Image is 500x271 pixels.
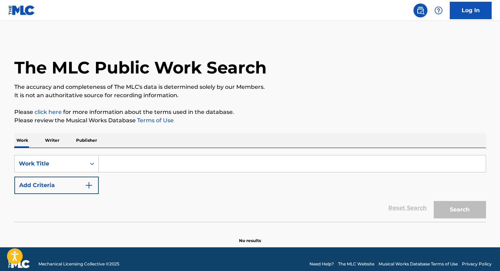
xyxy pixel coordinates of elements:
p: It is not an authoritative source for recording information. [14,91,486,100]
img: logo [8,260,30,268]
span: Mechanical Licensing Collective © 2025 [38,261,119,267]
a: Terms of Use [136,117,174,124]
p: Publisher [74,133,99,148]
p: Writer [43,133,61,148]
a: click here [35,109,62,115]
a: Need Help? [309,261,334,267]
form: Search Form [14,155,486,222]
a: Log In [450,2,492,19]
img: MLC Logo [8,5,35,15]
img: 9d2ae6d4665cec9f34b9.svg [85,181,93,189]
p: No results [239,229,261,244]
a: The MLC Website [338,261,374,267]
a: Musical Works Database Terms of Use [379,261,458,267]
img: search [416,6,425,15]
img: help [434,6,443,15]
p: Please review the Musical Works Database [14,116,486,125]
button: Add Criteria [14,177,99,194]
p: Please for more information about the terms used in the database. [14,108,486,116]
div: Work Title [19,160,82,168]
p: Work [14,133,30,148]
a: Public Search [413,3,427,17]
h1: The MLC Public Work Search [14,57,267,78]
div: Help [432,3,446,17]
a: Privacy Policy [462,261,492,267]
p: The accuracy and completeness of The MLC's data is determined solely by our Members. [14,83,486,91]
iframe: Chat Widget [465,238,500,271]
